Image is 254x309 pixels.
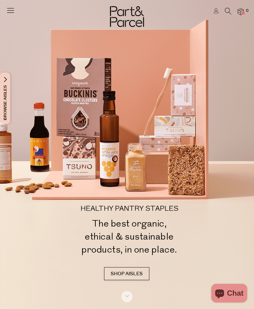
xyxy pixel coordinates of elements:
img: Part&Parcel [110,6,144,27]
inbox-online-store-chat: Shopify online store chat [209,284,249,304]
a: 0 [238,8,244,15]
span: Browse Aisles [2,73,9,124]
h2: The best organic, ethical & sustainable products, in one place. [14,217,245,256]
p: HEALTHY PANTRY STAPLES [14,193,245,213]
span: 0 [244,8,250,14]
a: SHOP AISLES [104,267,149,280]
